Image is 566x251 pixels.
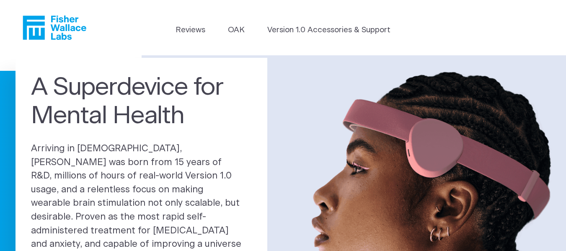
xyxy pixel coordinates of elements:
a: Reviews [176,24,205,36]
h1: A Superdevice for Mental Health [31,73,252,130]
a: Fisher Wallace [23,16,86,40]
a: OAK [228,24,245,36]
a: Version 1.0 Accessories & Support [267,24,390,36]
